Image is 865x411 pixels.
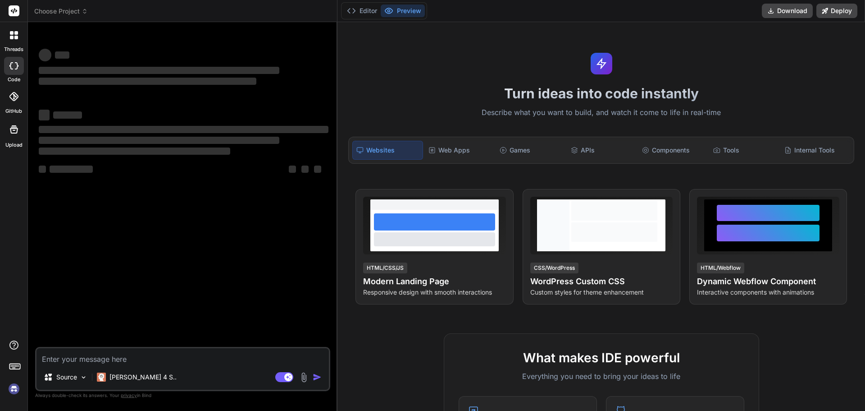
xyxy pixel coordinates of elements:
span: ‌ [53,111,82,119]
span: ‌ [39,126,328,133]
span: ‌ [39,148,230,155]
p: Always double-check its answers. Your in Bind [35,391,330,400]
div: HTML/CSS/JS [363,263,407,273]
span: ‌ [39,166,46,173]
label: GitHub [5,107,22,115]
label: Upload [5,141,23,149]
span: ‌ [39,137,279,144]
div: CSS/WordPress [530,263,578,273]
span: ‌ [39,67,279,74]
span: ‌ [289,166,296,173]
label: code [8,76,20,83]
span: privacy [121,393,137,398]
span: ‌ [39,78,256,85]
span: ‌ [39,49,51,61]
h1: Turn ideas into code instantly [343,85,860,102]
h4: WordPress Custom CSS [530,275,673,288]
img: signin [6,381,22,397]
p: Describe what you want to build, and watch it come to life in real-time [343,107,860,119]
h2: What makes IDE powerful [459,348,744,367]
span: ‌ [50,166,93,173]
label: threads [4,46,23,53]
span: Choose Project [34,7,88,16]
div: Websites [352,141,423,160]
span: ‌ [301,166,309,173]
span: ‌ [314,166,321,173]
img: attachment [299,372,309,383]
span: ‌ [55,51,69,59]
p: Responsive design with smooth interactions [363,288,505,297]
button: Download [762,4,813,18]
h4: Dynamic Webflow Component [697,275,839,288]
div: Internal Tools [781,141,850,160]
button: Preview [381,5,425,17]
button: Deploy [816,4,857,18]
img: icon [313,373,322,382]
img: Pick Models [80,374,87,381]
img: Claude 4 Sonnet [97,373,106,382]
p: Custom styles for theme enhancement [530,288,673,297]
p: Source [56,373,77,382]
div: Tools [710,141,779,160]
button: Editor [343,5,381,17]
div: HTML/Webflow [697,263,744,273]
div: Components [638,141,708,160]
h4: Modern Landing Page [363,275,505,288]
p: Everything you need to bring your ideas to life [459,371,744,382]
div: Games [496,141,565,160]
div: APIs [567,141,637,160]
p: [PERSON_NAME] 4 S.. [109,373,177,382]
div: Web Apps [425,141,494,160]
p: Interactive components with animations [697,288,839,297]
span: ‌ [39,110,50,120]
